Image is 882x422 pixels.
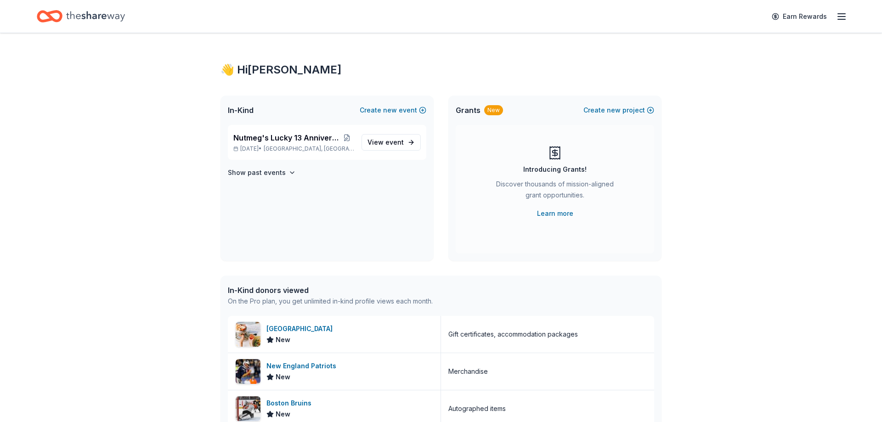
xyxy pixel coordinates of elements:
span: Nutmeg's Lucky 13 Anniversary Event [233,132,340,143]
div: New [484,105,503,115]
span: [GEOGRAPHIC_DATA], [GEOGRAPHIC_DATA] [264,145,354,152]
span: event [385,138,404,146]
div: On the Pro plan, you get unlimited in-kind profile views each month. [228,296,433,307]
div: Boston Bruins [266,398,315,409]
img: Image for Ocean House [236,322,260,347]
div: [GEOGRAPHIC_DATA] [266,323,336,334]
div: 👋 Hi [PERSON_NAME] [220,62,661,77]
span: In-Kind [228,105,254,116]
a: Learn more [537,208,573,219]
img: Image for Boston Bruins [236,396,260,421]
span: Grants [456,105,481,116]
div: Discover thousands of mission-aligned grant opportunities. [492,179,617,204]
h4: Show past events [228,167,286,178]
p: [DATE] • [233,145,354,152]
span: New [276,371,290,383]
span: new [383,105,397,116]
div: In-Kind donors viewed [228,285,433,296]
button: Createnewevent [360,105,426,116]
div: New England Patriots [266,360,340,371]
a: Earn Rewards [766,8,832,25]
span: New [276,334,290,345]
div: Gift certificates, accommodation packages [448,329,578,340]
div: Introducing Grants! [523,164,587,175]
img: Image for New England Patriots [236,359,260,384]
div: Autographed items [448,403,506,414]
a: View event [362,134,421,151]
a: Home [37,6,125,27]
span: new [607,105,621,116]
span: View [367,137,404,148]
button: Createnewproject [583,105,654,116]
button: Show past events [228,167,296,178]
div: Merchandise [448,366,488,377]
span: New [276,409,290,420]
